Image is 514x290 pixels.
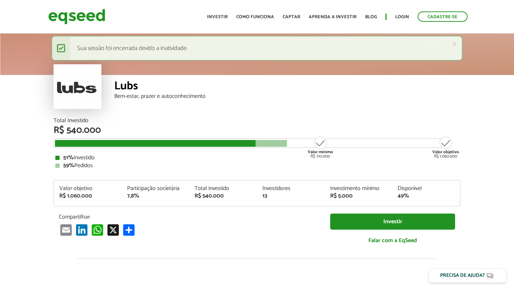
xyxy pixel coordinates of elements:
div: Valor objetivo [59,186,116,191]
a: WhatsApp [90,224,105,236]
a: Investir [207,15,228,19]
a: Como funciona [236,15,274,19]
strong: Valor mínimo [308,149,333,155]
strong: 51% [63,153,74,162]
img: EqSeed [48,7,105,26]
a: Captar [283,15,300,19]
div: Lubs [114,80,460,94]
div: 13 [262,193,319,199]
div: R$ 710.000 [307,136,334,159]
strong: Valor objetivo [432,149,459,155]
a: Cadastre-se [418,11,468,22]
div: Investimento mínimo [330,186,387,191]
a: Blog [365,15,377,19]
div: Investidores [262,186,319,191]
div: R$ 1.060.000 [432,136,459,159]
div: Bem-estar, prazer e autoconhecimento [114,94,460,99]
a: Investir [330,214,455,230]
a: LinkedIn [75,224,89,236]
a: Login [395,15,409,19]
div: R$ 540.000 [54,126,460,135]
a: Email [59,224,73,236]
a: X [106,224,120,236]
div: Pedidos [55,163,459,169]
div: Total investido [195,186,252,191]
div: Participação societária [127,186,184,191]
div: Disponível [398,186,455,191]
div: R$ 540.000 [195,193,252,199]
p: Compartilhar: [59,214,319,220]
a: Falar com a EqSeed [330,233,455,248]
a: Aprenda a investir [309,15,357,19]
div: Total Investido [54,118,460,124]
div: 49% [398,193,455,199]
a: Compartilhar [122,224,136,236]
div: 7,8% [127,193,184,199]
strong: 59% [63,161,74,170]
div: R$ 1.060.000 [59,193,116,199]
div: Sua sessão foi encerrada devido a inatividade. [51,36,463,61]
div: R$ 5.000 [330,193,387,199]
div: Investido [55,155,459,161]
a: × [452,40,457,47]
